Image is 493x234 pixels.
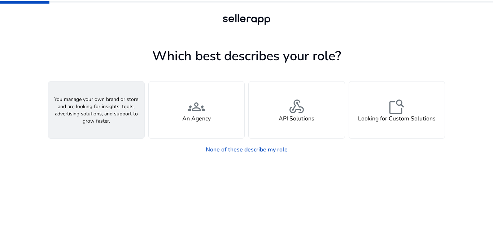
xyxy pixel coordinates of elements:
h1: Which best describes your role? [48,48,445,64]
span: groups [188,98,205,115]
button: feature_searchLooking for Custom Solutions [349,81,445,139]
span: feature_search [388,98,405,115]
button: webhookAPI Solutions [248,81,345,139]
h4: Looking for Custom Solutions [358,115,436,122]
button: You manage your own brand or store and are looking for insights, tools, advertising solutions, an... [48,81,145,139]
button: groupsAn Agency [148,81,245,139]
h4: API Solutions [279,115,314,122]
h4: An Agency [182,115,211,122]
span: webhook [288,98,305,115]
a: None of these describe my role [200,142,293,157]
